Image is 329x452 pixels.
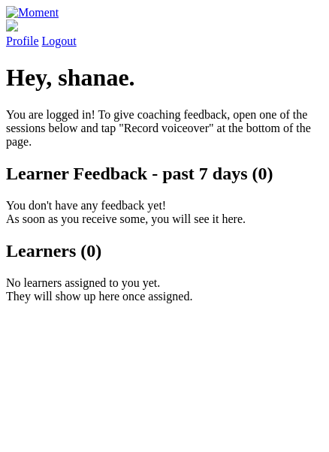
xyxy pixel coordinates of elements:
[6,20,18,32] img: default_avatar-b4e2223d03051bc43aaaccfb402a43260a3f17acc7fafc1603fdf008d6cba3c9.png
[6,241,323,261] h2: Learners (0)
[42,35,77,47] a: Logout
[6,20,323,47] a: Profile
[6,108,323,149] p: You are logged in! To give coaching feedback, open one of the sessions below and tap "Record voic...
[6,276,323,303] p: No learners assigned to you yet. They will show up here once assigned.
[6,6,59,20] img: Moment
[6,64,323,92] h1: Hey, shanae.
[6,199,323,226] p: You don't have any feedback yet! As soon as you receive some, you will see it here.
[6,164,323,184] h2: Learner Feedback - past 7 days (0)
